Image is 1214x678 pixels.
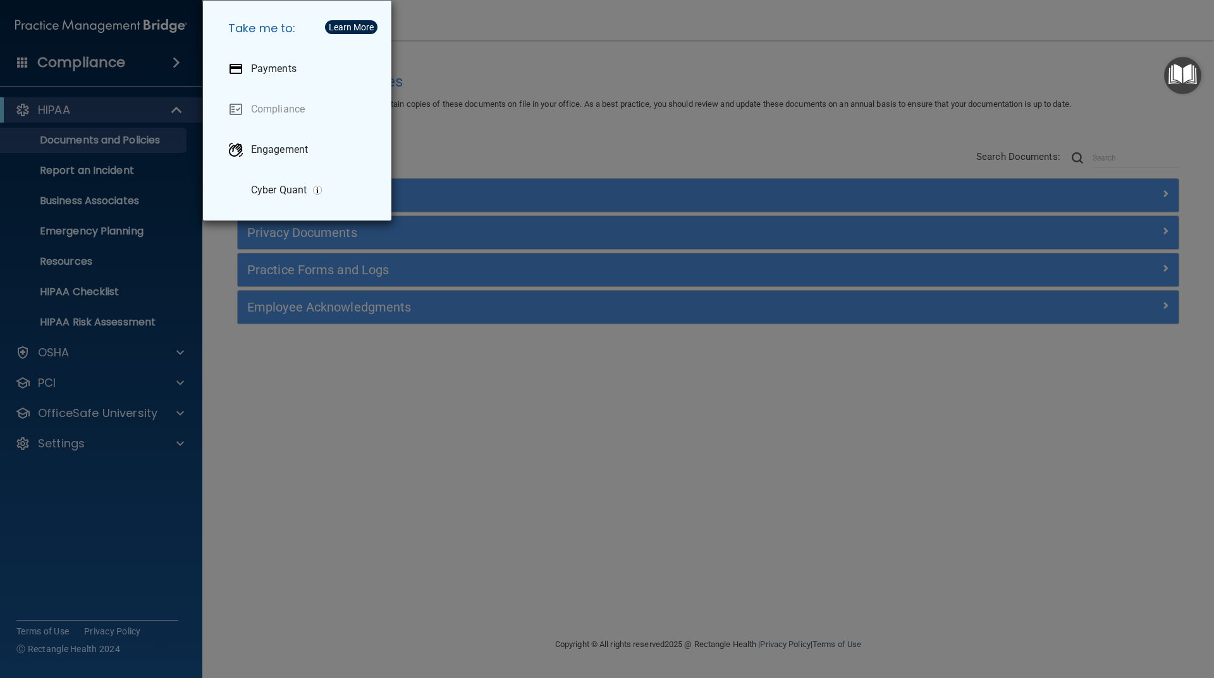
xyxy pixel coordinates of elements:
[251,184,307,197] p: Cyber Quant
[218,132,381,167] a: Engagement
[251,63,297,75] p: Payments
[218,173,381,208] a: Cyber Quant
[218,92,381,127] a: Compliance
[218,51,381,87] a: Payments
[329,23,374,32] div: Learn More
[325,20,377,34] button: Learn More
[251,143,308,156] p: Engagement
[1164,57,1201,94] button: Open Resource Center
[218,11,381,46] h5: Take me to:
